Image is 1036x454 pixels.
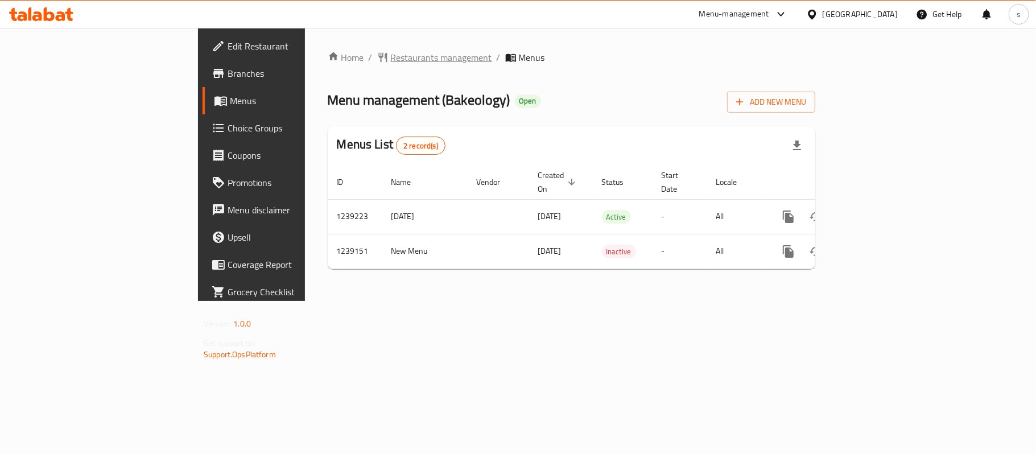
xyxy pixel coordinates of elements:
[538,243,562,258] span: [DATE]
[775,203,802,230] button: more
[233,316,251,331] span: 1.0.0
[699,7,769,21] div: Menu-management
[653,234,707,269] td: -
[203,196,371,224] a: Menu disclaimer
[662,168,694,196] span: Start Date
[391,175,426,189] span: Name
[477,175,515,189] span: Vendor
[716,175,752,189] span: Locale
[707,234,766,269] td: All
[203,278,371,306] a: Grocery Checklist
[538,209,562,224] span: [DATE]
[228,203,362,217] span: Menu disclaimer
[602,175,639,189] span: Status
[203,32,371,60] a: Edit Restaurant
[382,234,468,269] td: New Menu
[204,336,256,350] span: Get support on:
[203,224,371,251] a: Upsell
[337,175,358,189] span: ID
[203,169,371,196] a: Promotions
[602,210,631,224] div: Active
[823,8,898,20] div: [GEOGRAPHIC_DATA]
[382,199,468,234] td: [DATE]
[228,176,362,189] span: Promotions
[204,347,276,362] a: Support.OpsPlatform
[396,137,445,155] div: Total records count
[337,136,445,155] h2: Menus List
[228,148,362,162] span: Coupons
[203,142,371,169] a: Coupons
[228,67,362,80] span: Branches
[203,251,371,278] a: Coverage Report
[783,132,811,159] div: Export file
[203,60,371,87] a: Branches
[515,96,541,106] span: Open
[707,199,766,234] td: All
[228,39,362,53] span: Edit Restaurant
[228,258,362,271] span: Coverage Report
[391,51,492,64] span: Restaurants management
[203,114,371,142] a: Choice Groups
[727,92,815,113] button: Add New Menu
[328,51,815,64] nav: breadcrumb
[228,285,362,299] span: Grocery Checklist
[497,51,501,64] li: /
[204,316,232,331] span: Version:
[328,165,893,269] table: enhanced table
[775,238,802,265] button: more
[397,141,445,151] span: 2 record(s)
[602,245,636,258] span: Inactive
[230,94,362,108] span: Menus
[802,238,829,265] button: Change Status
[228,230,362,244] span: Upsell
[653,199,707,234] td: -
[1017,8,1021,20] span: s
[328,87,510,113] span: Menu management ( Bakeology )
[538,168,579,196] span: Created On
[802,203,829,230] button: Change Status
[519,51,545,64] span: Menus
[203,87,371,114] a: Menus
[602,211,631,224] span: Active
[766,165,893,200] th: Actions
[377,51,492,64] a: Restaurants management
[736,95,806,109] span: Add New Menu
[228,121,362,135] span: Choice Groups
